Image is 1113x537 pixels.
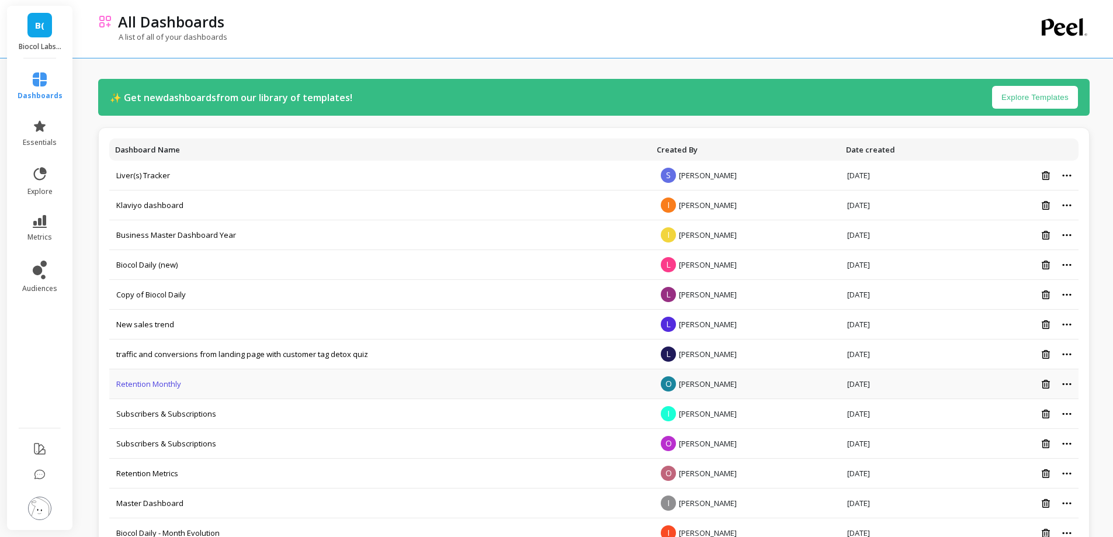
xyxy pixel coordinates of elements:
th: Toggle SortBy [840,138,964,161]
span: L [661,347,676,362]
span: I [661,198,676,213]
span: O [661,436,676,451]
span: dashboards [18,91,63,101]
td: [DATE] [840,220,964,250]
td: [DATE] [840,310,964,339]
span: [PERSON_NAME] [679,289,737,300]
a: Subscribers & Subscriptions [116,438,216,449]
img: header icon [98,15,112,29]
td: [DATE] [840,339,964,369]
th: Toggle SortBy [651,138,840,161]
span: [PERSON_NAME] [679,170,737,181]
span: S [661,168,676,183]
th: Toggle SortBy [109,138,651,161]
a: Retention Metrics [116,468,178,479]
a: Subscribers & Subscriptions [116,408,216,419]
td: [DATE] [840,459,964,489]
span: [PERSON_NAME] [679,259,737,270]
span: audiences [22,284,57,293]
span: metrics [27,233,52,242]
span: L [661,257,676,272]
span: L [661,287,676,302]
a: Copy of Biocol Daily [116,289,186,300]
p: Biocol Labs (US) [19,42,61,51]
span: [PERSON_NAME] [679,230,737,240]
span: I [661,496,676,511]
span: [PERSON_NAME] [679,379,737,389]
td: [DATE] [840,369,964,399]
span: [PERSON_NAME] [679,498,737,508]
a: Liver(s) Tracker [116,170,170,181]
span: [PERSON_NAME] [679,438,737,449]
td: [DATE] [840,489,964,518]
a: Master Dashboard [116,498,183,508]
span: [PERSON_NAME] [679,200,737,210]
span: [PERSON_NAME] [679,349,737,359]
a: Retention Monthly [116,379,181,389]
a: New sales trend [116,319,174,330]
td: [DATE] [840,161,964,190]
p: All Dashboards [118,12,224,32]
td: [DATE] [840,250,964,280]
span: [PERSON_NAME] [679,408,737,419]
span: L [661,317,676,332]
span: [PERSON_NAME] [679,319,737,330]
a: Klaviyo dashboard [116,200,183,210]
span: I [661,227,676,242]
span: O [661,466,676,481]
span: essentials [23,138,57,147]
td: [DATE] [840,429,964,459]
td: [DATE] [840,399,964,429]
a: Business Master Dashboard Year [116,230,236,240]
td: [DATE] [840,190,964,220]
td: [DATE] [840,280,964,310]
button: Explore Templates [992,86,1078,109]
a: Biocol Daily (new) [116,259,178,270]
p: A list of all of your dashboards [98,32,227,42]
img: profile picture [28,497,51,520]
p: ✨ Get new dashboards from our library of templates! [110,91,352,105]
span: I [661,406,676,421]
span: [PERSON_NAME] [679,468,737,479]
span: O [661,376,676,392]
a: traffic and conversions from landing page with customer tag detox quiz [116,349,368,359]
span: B( [35,19,44,32]
span: explore [27,187,53,196]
